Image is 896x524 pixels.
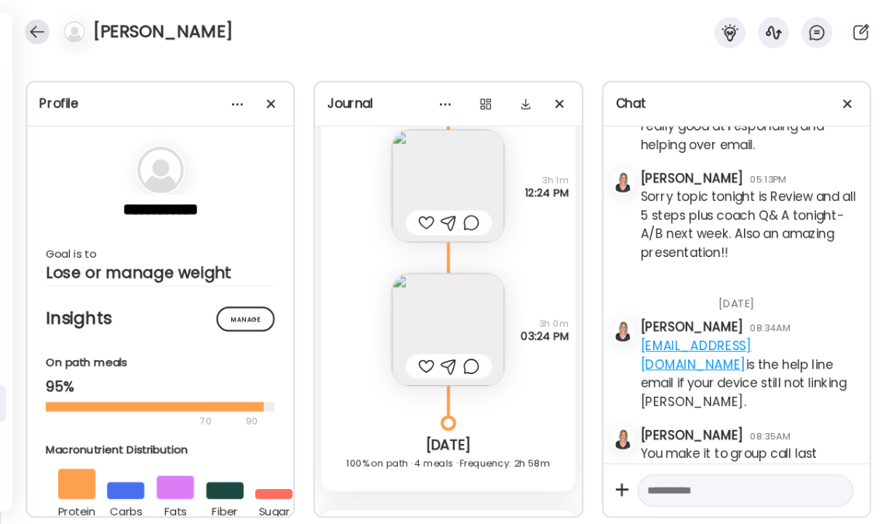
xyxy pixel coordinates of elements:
img: bg-avatar-default.svg [64,21,85,43]
img: images%2FK2XoawMWflVYQMcY0by6OjUfzZh2%2FYbGh6wKZjLVuZGcpfM3N%2FcW1BiTxHjrWJsru3cBYj_240 [392,273,504,386]
span: 12:24 PM [525,186,569,199]
img: avatars%2FRVeVBoY4G9O2578DitMsgSKHquL2 [612,171,634,193]
img: bg-avatar-default.svg [137,147,184,193]
div: [PERSON_NAME] [641,426,744,445]
div: Manage [216,307,275,331]
div: Journal [327,95,569,113]
img: avatars%2FRVeVBoY4G9O2578DitMsgSKHquL2 [612,320,634,342]
div: 100% on path · 4 meals · Frequency: 2h 58m [334,454,562,473]
div: Chat [616,95,857,113]
div: protein [58,499,95,521]
img: images%2FK2XoawMWflVYQMcY0by6OjUfzZh2%2FNclmpFQpJn3dnoPXsJ9Z%2FQiUxoiabcqryql6EFIPv_240 [392,130,504,242]
div: [DATE] [334,436,562,454]
div: On path meals [46,355,275,371]
div: There’s a get help on app- they’re really good at responding and helping over email. [641,99,857,154]
div: 05:13PM [750,172,786,186]
div: Sorry topic tonight is Review and all 5 steps plus coach Q& A tonight- A/B next week. Also an ama... [641,188,857,262]
div: Profile [40,95,281,113]
div: 70 [46,412,241,431]
div: Macronutrient Distribution [46,442,305,458]
img: avatars%2FRVeVBoY4G9O2578DitMsgSKHquL2 [612,428,634,449]
div: Lose or manage weight [46,263,275,282]
h2: Insights [46,307,275,330]
div: [PERSON_NAME] [641,169,744,188]
div: 08:34AM [750,321,790,335]
div: 08:35AM [750,429,790,443]
span: 3h 0m [521,318,569,330]
div: Goal is to [46,245,275,263]
span: 03:24 PM [521,330,569,342]
span: 3h 1m [525,174,569,186]
div: [PERSON_NAME] [641,318,744,337]
div: [DATE] [641,277,857,318]
a: [EMAIL_ADDRESS][DOMAIN_NAME] [641,337,752,373]
div: 95% [46,377,275,396]
div: is the help line email if your device still not linking [PERSON_NAME]. [641,337,857,411]
div: fiber [206,499,244,521]
div: 90 [244,412,260,431]
h4: [PERSON_NAME] [93,19,233,44]
div: sugar [255,499,292,521]
div: fats [157,499,194,521]
div: carbs [107,499,144,521]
